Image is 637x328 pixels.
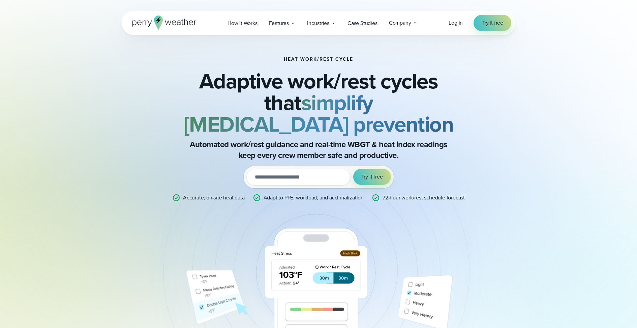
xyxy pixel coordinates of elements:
[155,70,482,135] h2: Adaptive work/rest cycles that
[227,19,257,27] span: How it Works
[482,19,503,27] span: Try it free
[264,194,364,202] p: Adapt to PPE, workload, and acclimatization
[474,15,511,31] a: Try it free
[342,16,383,30] a: Case Studies
[449,19,463,27] a: Log in
[353,169,391,185] button: Try it free
[184,87,454,140] strong: simplify [MEDICAL_DATA] prevention
[222,16,263,30] a: How it Works
[389,19,411,27] span: Company
[307,19,329,27] span: Industries
[347,19,377,27] span: Case Studies
[361,173,383,181] span: Try it free
[383,194,465,202] p: 72-hour work/rest schedule forecast
[269,19,289,27] span: Features
[284,57,353,62] h1: HEAT WORK/REST CYCLE
[183,194,245,202] p: Accurate, on-site heat data
[184,139,453,161] p: Automated work/rest guidance and real-time WBGT & heat index readings keep every crew member safe...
